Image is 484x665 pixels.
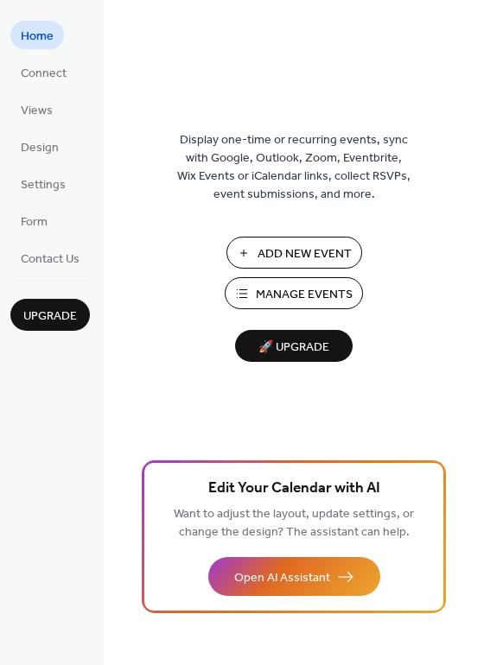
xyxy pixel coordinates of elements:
[21,28,54,46] span: Home
[21,176,66,194] span: Settings
[10,244,90,272] a: Contact Us
[208,557,380,596] button: Open AI Assistant
[256,286,353,304] span: Manage Events
[21,250,80,269] span: Contact Us
[10,206,58,235] a: Form
[10,58,77,86] a: Connect
[225,277,363,309] button: Manage Events
[177,131,411,204] span: Display one-time or recurring events, sync with Google, Outlook, Zoom, Eventbrite, Wix Events or ...
[10,21,64,49] a: Home
[21,139,59,157] span: Design
[235,330,353,362] button: 🚀 Upgrade
[245,336,342,359] span: 🚀 Upgrade
[21,102,53,120] span: Views
[208,477,380,501] span: Edit Your Calendar with AI
[21,65,67,83] span: Connect
[174,503,414,544] span: Want to adjust the layout, update settings, or change the design? The assistant can help.
[226,237,362,269] button: Add New Event
[10,132,69,161] a: Design
[258,245,352,263] span: Add New Event
[10,299,90,331] button: Upgrade
[10,169,76,198] a: Settings
[21,213,48,231] span: Form
[10,95,63,123] a: Views
[23,307,77,326] span: Upgrade
[234,569,330,587] span: Open AI Assistant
